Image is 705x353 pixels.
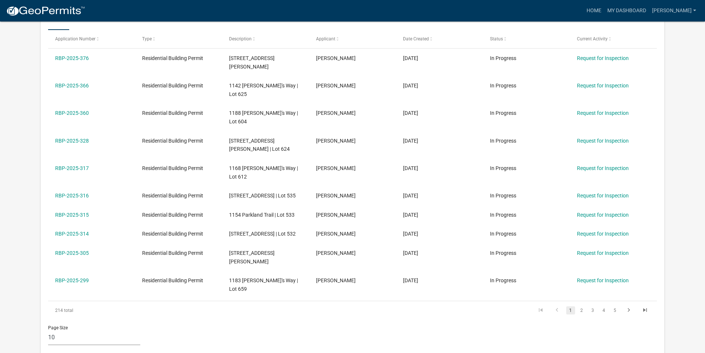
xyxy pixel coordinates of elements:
a: RBP-2025-317 [55,165,89,171]
span: Stacy [316,165,356,171]
span: 1188 Dustin's Way | Lot 604 [229,110,298,124]
span: Residential Building Permit [142,277,203,283]
span: 09/19/2025 [403,110,418,116]
datatable-header-cell: Type [135,30,222,48]
a: RBP-2025-315 [55,212,89,218]
li: page 5 [610,304,621,317]
datatable-header-cell: Application Number [48,30,135,48]
li: page 2 [576,304,587,317]
a: Request for Inspection [577,212,629,218]
span: 1183 Dustin's Way | Lot 659 [229,277,298,292]
span: Stacy [316,110,356,116]
span: Applicant [316,36,335,41]
a: RBP-2025-376 [55,55,89,61]
span: 09/02/2025 [403,138,418,144]
span: Residential Building Permit [142,193,203,199]
datatable-header-cell: Status [483,30,570,48]
a: Request for Inspection [577,193,629,199]
a: Request for Inspection [577,231,629,237]
a: go to previous page [550,306,564,314]
span: Type [142,36,152,41]
a: 3 [588,306,597,314]
li: page 4 [598,304,610,317]
a: 1 [566,306,575,314]
span: Stacy [316,250,356,256]
span: In Progress [490,110,516,116]
span: 1152 Dustin's Way | Lot 620 [229,55,275,70]
span: Stacy [316,138,356,144]
span: Stacy [316,55,356,61]
a: RBP-2025-366 [55,83,89,89]
datatable-header-cell: Description [222,30,309,48]
span: Residential Building Permit [142,165,203,171]
a: RBP-2025-305 [55,250,89,256]
span: In Progress [490,55,516,61]
a: RBP-2025-328 [55,138,89,144]
span: Residential Building Permit [142,250,203,256]
span: Stacy [316,193,356,199]
span: Description [229,36,252,41]
a: Home [584,4,604,18]
a: Request for Inspection [577,138,629,144]
span: 1144 Dustin's Way | Lot 624 [229,138,290,152]
span: Stacy [316,212,356,218]
a: RBP-2025-316 [55,193,89,199]
a: go to next page [622,306,636,314]
a: Request for Inspection [577,110,629,116]
a: [PERSON_NAME] [649,4,699,18]
span: In Progress [490,83,516,89]
span: Status [490,36,503,41]
a: 5 [611,306,620,314]
datatable-header-cell: Current Activity [570,30,657,48]
span: Residential Building Permit [142,138,203,144]
span: In Progress [490,231,516,237]
span: 1152 Parkland Trl. | Lot 532 [229,231,296,237]
div: 214 total [48,301,168,320]
a: go to last page [638,306,652,314]
span: Current Activity [577,36,608,41]
span: 1166 Dustin's Way | Lot 613 [229,250,275,264]
span: 10/03/2025 [403,55,418,61]
a: go to first page [534,306,548,314]
span: In Progress [490,193,516,199]
span: 1142 Dustin's Way | Lot 625 [229,83,298,97]
span: 08/19/2025 [403,231,418,237]
a: Request for Inspection [577,83,629,89]
span: In Progress [490,250,516,256]
a: My Dashboard [604,4,649,18]
span: Application Number [55,36,95,41]
span: In Progress [490,277,516,283]
span: Stacy [316,83,356,89]
span: 08/19/2025 [403,165,418,171]
datatable-header-cell: Applicant [309,30,396,48]
span: In Progress [490,212,516,218]
span: In Progress [490,138,516,144]
span: Stacy [316,231,356,237]
span: 08/19/2025 [403,193,418,199]
span: Stacy [316,277,356,283]
a: RBP-2025-314 [55,231,89,237]
span: Date Created [403,36,429,41]
span: Residential Building Permit [142,83,203,89]
span: Residential Building Permit [142,231,203,237]
span: In Progress [490,165,516,171]
span: 1168 Dustin's Way | Lot 612 [229,165,298,180]
a: Request for Inspection [577,277,629,283]
span: 08/11/2025 [403,250,418,256]
a: RBP-2025-299 [55,277,89,283]
li: page 3 [587,304,598,317]
span: 09/24/2025 [403,83,418,89]
span: Residential Building Permit [142,55,203,61]
span: Residential Building Permit [142,212,203,218]
datatable-header-cell: Date Created [396,30,483,48]
li: page 1 [565,304,576,317]
a: RBP-2025-360 [55,110,89,116]
span: 08/19/2025 [403,212,418,218]
span: 08/07/2025 [403,277,418,283]
a: Request for Inspection [577,55,629,61]
a: Request for Inspection [577,165,629,171]
span: Residential Building Permit [142,110,203,116]
a: Request for Inspection [577,250,629,256]
a: 4 [600,306,608,314]
a: 2 [577,306,586,314]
